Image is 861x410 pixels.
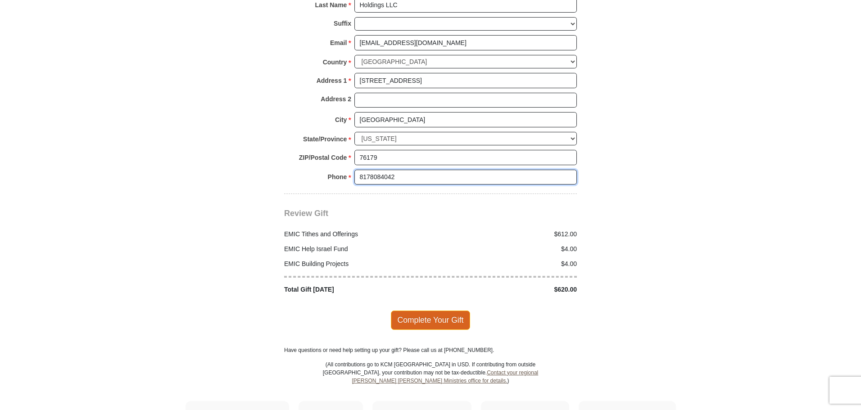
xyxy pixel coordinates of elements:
[280,244,431,254] div: EMIC Help Israel Fund
[335,113,347,126] strong: City
[284,346,577,354] p: Have questions or need help setting up your gift? Please call us at [PHONE_NUMBER].
[280,259,431,269] div: EMIC Building Projects
[280,230,431,239] div: EMIC Tithes and Offerings
[328,171,347,183] strong: Phone
[430,259,582,269] div: $4.00
[323,56,347,68] strong: Country
[299,151,347,164] strong: ZIP/Postal Code
[284,209,328,218] span: Review Gift
[430,244,582,254] div: $4.00
[430,230,582,239] div: $612.00
[391,311,471,329] span: Complete Your Gift
[321,93,351,105] strong: Address 2
[330,36,347,49] strong: Email
[352,369,538,384] a: Contact your regional [PERSON_NAME] [PERSON_NAME] Ministries office for details.
[322,360,539,401] p: (All contributions go to KCM [GEOGRAPHIC_DATA] in USD. If contributing from outside [GEOGRAPHIC_D...
[334,17,351,30] strong: Suffix
[317,74,347,87] strong: Address 1
[430,285,582,294] div: $620.00
[303,133,347,145] strong: State/Province
[280,285,431,294] div: Total Gift [DATE]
